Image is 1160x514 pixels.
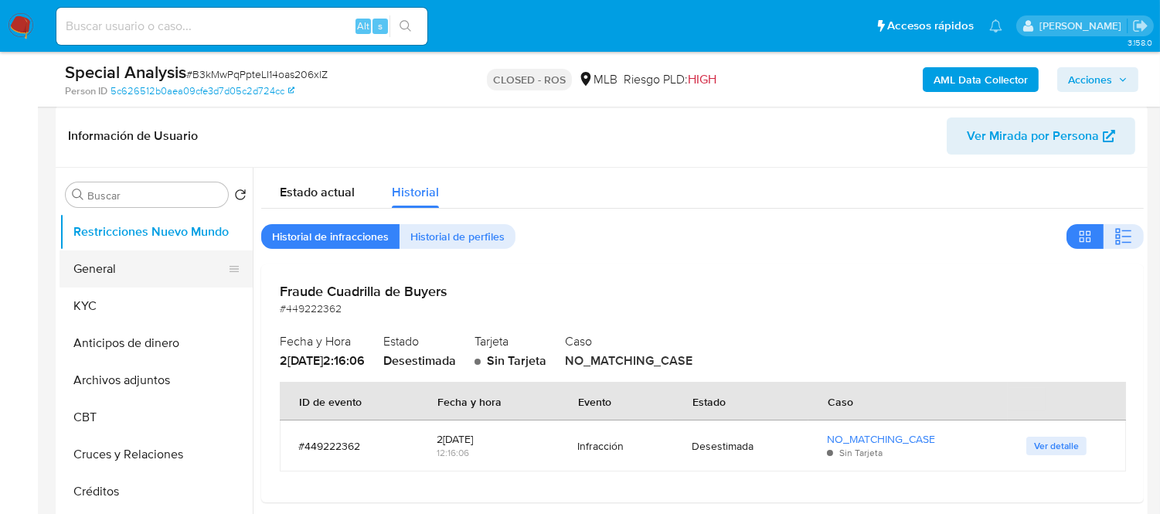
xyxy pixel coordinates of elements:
[111,84,294,98] a: 5c626512b0aea09cfe3d7d05c2d724cc
[60,213,253,250] button: Restricciones Nuevo Mundo
[186,66,328,82] span: # B3kMwPqPpteLI14oas206xlZ
[65,84,107,98] b: Person ID
[1057,67,1138,92] button: Acciones
[378,19,383,33] span: s
[947,117,1135,155] button: Ver Mirada por Persona
[65,60,186,84] b: Special Analysis
[60,399,253,436] button: CBT
[1039,19,1127,33] p: zoe.breuer@mercadolibre.com
[234,189,247,206] button: Volver al orden por defecto
[578,71,617,88] div: MLB
[60,250,240,288] button: General
[357,19,369,33] span: Alt
[967,117,1099,155] span: Ver Mirada por Persona
[1132,18,1148,34] a: Salir
[390,15,421,37] button: search-icon
[1128,36,1152,49] span: 3.158.0
[56,16,427,36] input: Buscar usuario o caso...
[72,189,84,201] button: Buscar
[60,362,253,399] button: Archivos adjuntos
[934,67,1028,92] b: AML Data Collector
[87,189,222,203] input: Buscar
[923,67,1039,92] button: AML Data Collector
[60,288,253,325] button: KYC
[60,436,253,473] button: Cruces y Relaciones
[68,128,198,144] h1: Información de Usuario
[60,473,253,510] button: Créditos
[688,70,716,88] span: HIGH
[1068,67,1112,92] span: Acciones
[624,71,716,88] span: Riesgo PLD:
[989,19,1002,32] a: Notificaciones
[60,325,253,362] button: Anticipos de dinero
[887,18,974,34] span: Accesos rápidos
[487,69,572,90] p: CLOSED - ROS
